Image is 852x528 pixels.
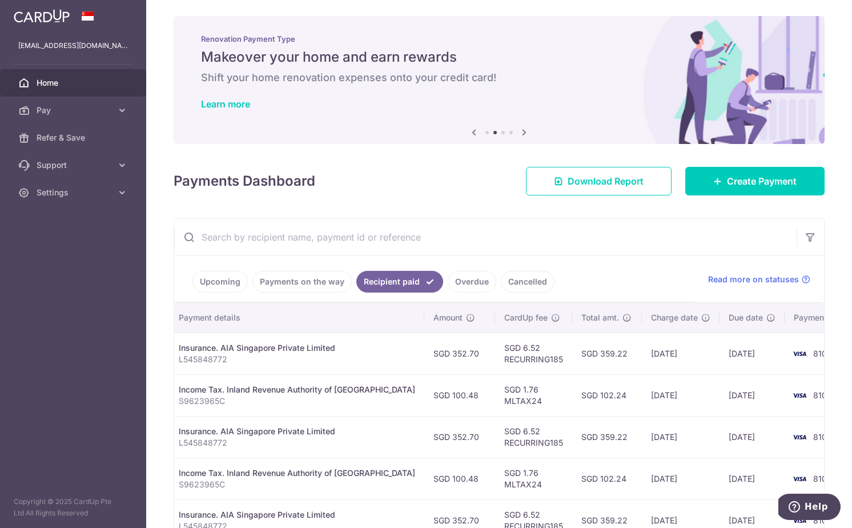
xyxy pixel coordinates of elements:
[495,458,572,499] td: SGD 1.76 MLTAX24
[179,342,415,354] div: Insurance. AIA Singapore Private Limited
[708,274,810,285] a: Read more on statuses
[179,426,415,437] div: Insurance. AIA Singapore Private Limited
[14,9,70,23] img: CardUp
[813,349,832,358] span: 8102
[651,312,698,323] span: Charge date
[813,474,832,483] span: 8102
[727,174,797,188] span: Create Payment
[778,494,841,522] iframe: Opens a widget where you can find more information
[433,312,463,323] span: Amount
[424,374,495,416] td: SGD 100.48
[174,219,797,255] input: Search by recipient name, payment id or reference
[424,458,495,499] td: SGD 100.48
[720,374,785,416] td: [DATE]
[642,458,720,499] td: [DATE]
[581,312,619,323] span: Total amt.
[201,98,250,110] a: Learn more
[37,187,112,198] span: Settings
[572,374,642,416] td: SGD 102.24
[37,77,112,89] span: Home
[37,159,112,171] span: Support
[174,171,315,191] h4: Payments Dashboard
[720,333,785,374] td: [DATE]
[504,312,548,323] span: CardUp fee
[179,384,415,395] div: Income Tax. Inland Revenue Authority of [GEOGRAPHIC_DATA]
[788,347,811,361] img: Bank Card
[788,430,811,444] img: Bank Card
[568,174,644,188] span: Download Report
[642,374,720,416] td: [DATE]
[424,416,495,458] td: SGD 352.70
[729,312,763,323] span: Due date
[252,271,352,293] a: Payments on the way
[720,458,785,499] td: [DATE]
[788,472,811,486] img: Bank Card
[37,132,112,143] span: Refer & Save
[526,167,672,195] a: Download Report
[201,34,797,43] p: Renovation Payment Type
[192,271,248,293] a: Upcoming
[720,416,785,458] td: [DATE]
[179,437,415,449] p: L545848772
[685,167,825,195] a: Create Payment
[179,479,415,490] p: S9623965C
[179,395,415,407] p: S9623965C
[179,467,415,479] div: Income Tax. Inland Revenue Authority of [GEOGRAPHIC_DATA]
[813,390,832,400] span: 8102
[170,303,424,333] th: Payment details
[642,416,720,458] td: [DATE]
[642,333,720,374] td: [DATE]
[495,333,572,374] td: SGD 6.52 RECURRING185
[179,354,415,365] p: L545848772
[572,416,642,458] td: SGD 359.22
[174,16,825,144] img: Renovation banner
[356,271,443,293] a: Recipient paid
[495,374,572,416] td: SGD 1.76 MLTAX24
[501,271,554,293] a: Cancelled
[18,40,128,51] p: [EMAIL_ADDRESS][DOMAIN_NAME]
[448,271,496,293] a: Overdue
[179,509,415,521] div: Insurance. AIA Singapore Private Limited
[201,48,797,66] h5: Makeover your home and earn rewards
[572,333,642,374] td: SGD 359.22
[572,458,642,499] td: SGD 102.24
[813,432,832,442] span: 8102
[424,333,495,374] td: SGD 352.70
[708,274,799,285] span: Read more on statuses
[788,389,811,402] img: Bank Card
[201,71,797,85] h6: Shift your home renovation expenses onto your credit card!
[37,105,112,116] span: Pay
[495,416,572,458] td: SGD 6.52 RECURRING185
